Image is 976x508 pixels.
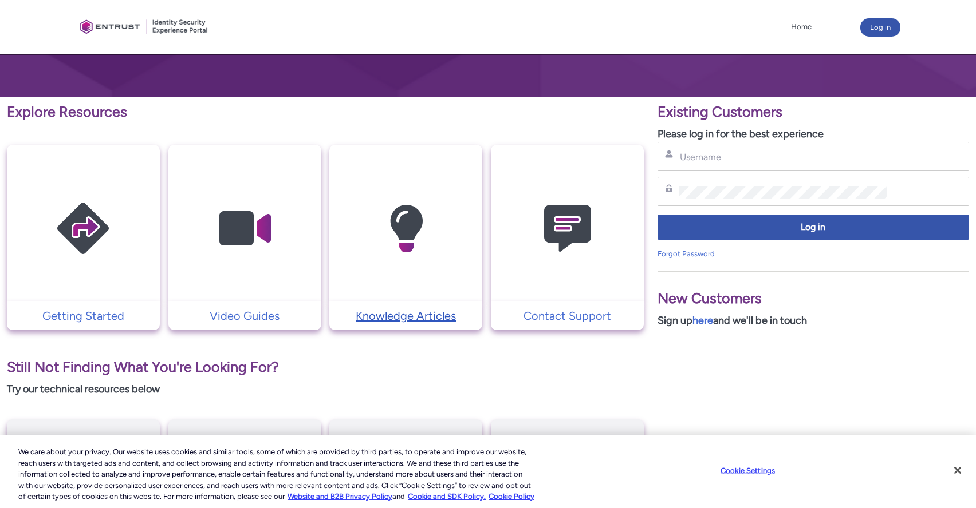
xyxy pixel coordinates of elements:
[665,221,962,234] span: Log in
[7,356,644,378] p: Still Not Finding What You're Looking For?
[945,458,970,483] button: Close
[7,101,644,123] p: Explore Resources
[489,492,534,501] a: Cookie Policy
[168,307,321,324] a: Video Guides
[288,492,392,501] a: More information about our cookie policy., opens in a new tab
[772,243,976,508] iframe: Qualified Messenger
[190,167,299,290] img: Video Guides
[329,307,482,324] a: Knowledge Articles
[658,249,715,258] a: Forgot Password
[352,167,461,290] img: Knowledge Articles
[658,215,969,240] button: Log in
[658,313,969,328] p: Sign up and we'll be in touch
[860,18,900,37] button: Log in
[18,446,537,502] div: We care about your privacy. Our website uses cookies and similar tools, some of which are provide...
[788,18,814,35] a: Home
[658,126,969,142] p: Please log in for the best experience
[29,167,137,290] img: Getting Started
[408,492,486,501] a: Cookie and SDK Policy.
[491,307,644,324] a: Contact Support
[712,459,784,482] button: Cookie Settings
[174,307,316,324] p: Video Guides
[7,382,644,397] p: Try our technical resources below
[658,101,969,123] p: Existing Customers
[679,151,887,163] input: Username
[335,307,477,324] p: Knowledge Articles
[7,307,160,324] a: Getting Started
[513,167,622,290] img: Contact Support
[692,314,713,327] a: here
[497,307,638,324] p: Contact Support
[658,288,969,309] p: New Customers
[13,307,154,324] p: Getting Started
